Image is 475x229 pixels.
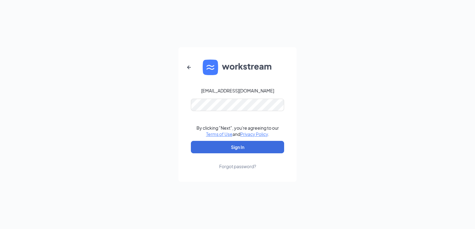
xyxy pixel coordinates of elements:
[203,60,272,75] img: WS logo and Workstream text
[201,88,274,94] div: [EMAIL_ADDRESS][DOMAIN_NAME]
[182,60,196,75] button: ArrowLeftNew
[240,131,268,137] a: Privacy Policy
[196,125,279,137] div: By clicking "Next", you're agreeing to our and .
[185,64,193,71] svg: ArrowLeftNew
[191,141,284,153] button: Sign In
[219,153,256,169] a: Forgot password?
[219,163,256,169] div: Forgot password?
[206,131,233,137] a: Terms of Use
